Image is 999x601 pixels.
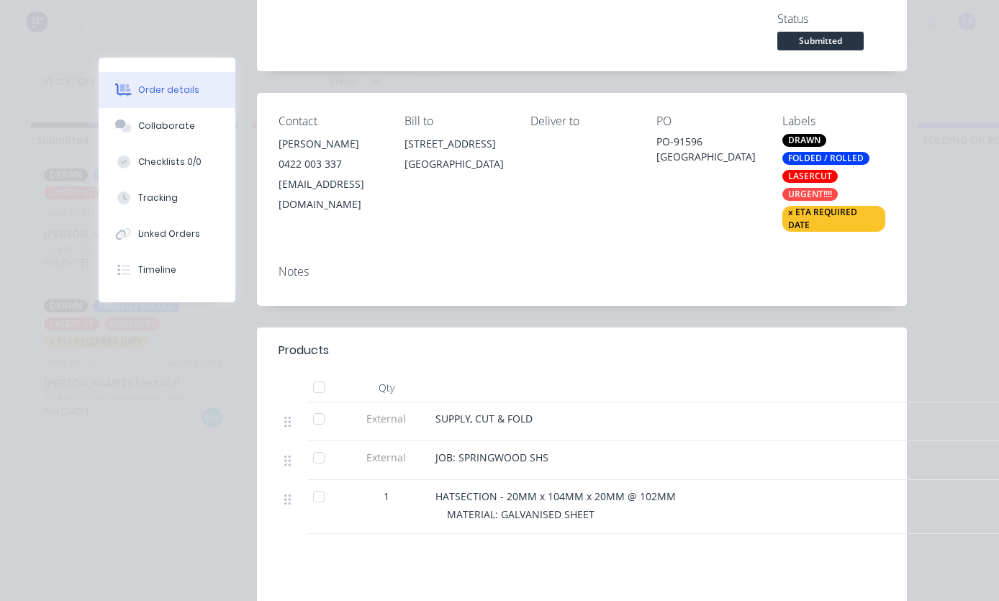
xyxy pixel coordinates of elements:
div: 0422 003 337 [279,154,381,174]
button: Linked Orders [99,216,235,252]
div: Contact [279,114,381,128]
div: x ETA REQUIRED DATE [782,206,885,232]
div: [PERSON_NAME]0422 003 337[EMAIL_ADDRESS][DOMAIN_NAME] [279,134,381,214]
span: External [349,411,424,426]
div: Checklists 0/0 [138,155,202,168]
div: Linked Orders [138,227,200,240]
span: HATSECTION - 20MM x 104MM x 20MM @ 102MM [435,489,676,503]
button: Checklists 0/0 [99,144,235,180]
div: Collaborate [138,119,195,132]
div: Products [279,342,329,359]
div: Status [777,12,885,26]
button: Timeline [99,252,235,288]
div: LASERCUT [782,170,838,183]
div: PO-91596 [GEOGRAPHIC_DATA] [656,134,759,164]
div: Labels [782,114,885,128]
span: Submitted [777,32,864,50]
div: PO [656,114,759,128]
button: Submitted [777,32,864,53]
div: [PERSON_NAME] [279,134,381,154]
div: Tracking [138,191,178,204]
div: DRAWN [782,134,826,147]
div: Timeline [138,263,176,276]
span: SUPPLY, CUT & FOLD [435,412,533,425]
div: [GEOGRAPHIC_DATA] [404,154,507,174]
div: Bill to [404,114,507,128]
span: JOB: SPRINGWOOD SHS [435,451,548,464]
div: Deliver to [530,114,633,128]
div: Order details [138,83,199,96]
div: FOLDED / ROLLED [782,152,869,165]
span: External [349,450,424,465]
button: Collaborate [99,108,235,144]
div: URGENT!!!! [782,188,838,201]
span: MATERIAL: GALVANISED SHEET [447,507,595,521]
div: [STREET_ADDRESS] [404,134,507,154]
span: 1 [384,489,389,504]
div: [STREET_ADDRESS][GEOGRAPHIC_DATA] [404,134,507,180]
button: Order details [99,72,235,108]
button: Tracking [99,180,235,216]
div: [EMAIL_ADDRESS][DOMAIN_NAME] [279,174,381,214]
div: Qty [343,374,430,402]
div: Notes [279,265,885,279]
